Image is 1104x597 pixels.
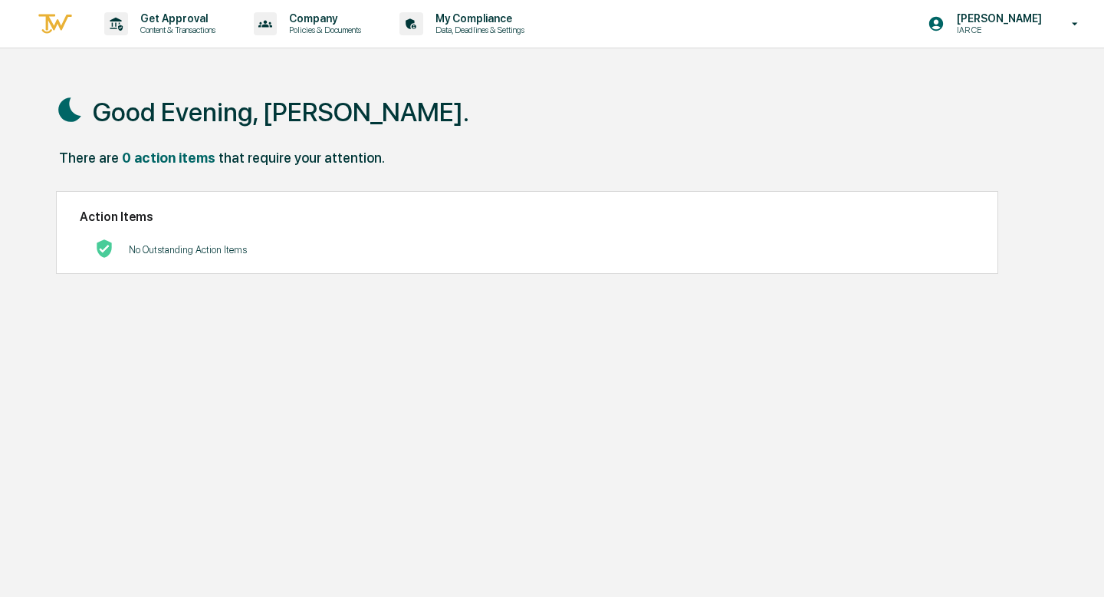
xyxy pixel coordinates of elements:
[128,25,223,35] p: Content & Transactions
[122,150,215,166] div: 0 action items
[423,25,532,35] p: Data, Deadlines & Settings
[95,239,113,258] img: No Actions logo
[945,12,1050,25] p: [PERSON_NAME]
[277,25,369,35] p: Policies & Documents
[945,25,1050,35] p: IAR CE
[277,12,369,25] p: Company
[37,12,74,37] img: logo
[129,244,247,256] p: No Outstanding Action Items
[59,150,119,166] div: There are
[219,150,385,166] div: that require your attention.
[423,12,532,25] p: My Compliance
[93,97,469,127] h1: Good Evening, [PERSON_NAME].
[80,209,974,224] h2: Action Items
[128,12,223,25] p: Get Approval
